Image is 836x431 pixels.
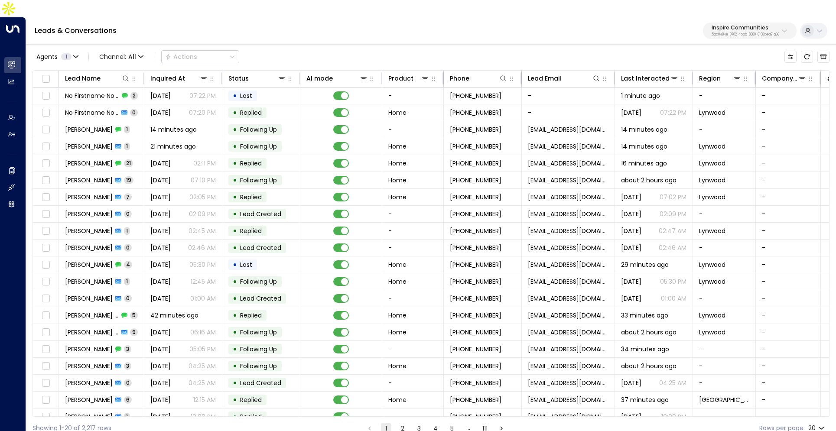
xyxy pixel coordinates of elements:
span: Aug 22, 2025 [150,227,171,235]
td: - [382,375,444,391]
span: Yesterday [150,362,171,370]
span: 3 [124,345,131,353]
div: Last Interacted [621,73,670,84]
span: +18433436814 [450,395,501,404]
span: DarceL Blakemore [65,176,113,185]
p: 05:30 PM [189,260,216,269]
p: 06:16 AM [190,328,216,337]
span: Home [388,142,407,151]
span: Aug 25, 2025 [621,108,641,117]
div: • [233,207,237,221]
p: 02:45 AM [189,227,216,235]
span: Toggle select row [40,243,51,253]
td: - [756,155,821,172]
td: - [756,307,821,324]
span: Lost [240,91,252,100]
td: - [756,121,821,138]
a: Leads & Conversations [35,26,117,36]
span: ajfrasier3089@gmail.com [528,395,608,404]
div: • [233,325,237,340]
span: sharondacaliph51@gmail.com [528,142,608,151]
p: 07:22 PM [660,108,686,117]
td: - [693,341,756,357]
span: Aug 22, 2025 [621,227,641,235]
span: +17087316392 [450,176,501,185]
div: Inquired At [150,73,208,84]
span: jnisml@hotmail.com [528,294,608,303]
div: Region [699,73,742,84]
td: - [382,341,444,357]
p: 04:25 AM [659,379,686,387]
span: 16 minutes ago [621,159,667,168]
p: 12:15 AM [193,395,216,404]
span: 19 [124,176,133,184]
td: - [756,206,821,222]
p: 04:25 AM [189,379,216,387]
span: Aug 25, 2025 [150,108,171,117]
span: Replied [240,395,262,404]
span: Replied [240,311,262,320]
span: about 2 hours ago [621,362,677,370]
span: 1 [124,227,130,234]
span: Morgan Devane [65,362,113,370]
span: Toggle select row [40,226,51,237]
div: Button group with a nested menu [161,50,239,63]
span: Home [388,176,407,185]
div: Region [699,73,721,84]
span: gukiinapache2@yahoo.com [528,311,608,320]
td: - [756,375,821,391]
span: Morgan Devane [65,379,113,387]
span: +16786331128 [450,362,501,370]
span: Home [388,395,407,404]
span: +17087316392 [450,193,501,201]
div: Product [388,73,429,84]
td: - [756,104,821,121]
span: Home [388,159,407,168]
span: DarceL Blakemore [65,243,113,252]
span: sharondacaliph51@gmail.com [528,125,608,134]
div: • [233,359,237,373]
p: 02:05 PM [189,193,216,201]
span: Aug 25, 2025 [150,277,171,286]
span: 21 [124,159,133,167]
td: - [756,341,821,357]
span: Toggle select row [40,158,51,169]
span: No Firstname No Lastname [65,108,119,117]
div: • [233,291,237,306]
span: Pache Gukiina [65,311,119,320]
div: • [233,257,237,272]
div: • [233,342,237,356]
span: Toggle select row [40,344,51,355]
span: Aug 22, 2025 [150,159,171,168]
p: 02:09 PM [660,210,686,218]
span: 14 minutes ago [621,125,667,134]
span: Aug 25, 2025 [621,294,641,303]
span: Replied [240,227,262,235]
span: 7 [124,193,132,201]
span: Aug 22, 2025 [150,210,171,218]
span: Yesterday [150,345,171,353]
span: Aug 25, 2025 [150,91,171,100]
div: Phone [450,73,507,84]
span: red.black47@yahoo.com [528,243,608,252]
span: Toggle select row [40,209,51,220]
span: jnisml@hotmail.com [528,260,608,269]
span: about 2 hours ago [621,328,677,337]
span: Toggle select row [40,259,51,270]
span: Lynwood [699,227,725,235]
p: 04:25 AM [189,362,216,370]
span: +17082702032 [450,328,501,337]
td: - [756,87,821,104]
span: Aug 22, 2025 [150,176,171,185]
p: 02:47 AM [659,227,686,235]
button: Channel:All [96,51,147,63]
span: +17087316392 [450,227,501,235]
span: Toggle select row [40,293,51,304]
td: - [522,104,615,121]
span: 1 [124,143,130,150]
p: 02:11 PM [193,159,216,168]
div: • [233,308,237,323]
div: # of people [827,73,834,84]
div: Last Interacted [621,73,679,84]
span: Aug 22, 2025 [150,193,171,201]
